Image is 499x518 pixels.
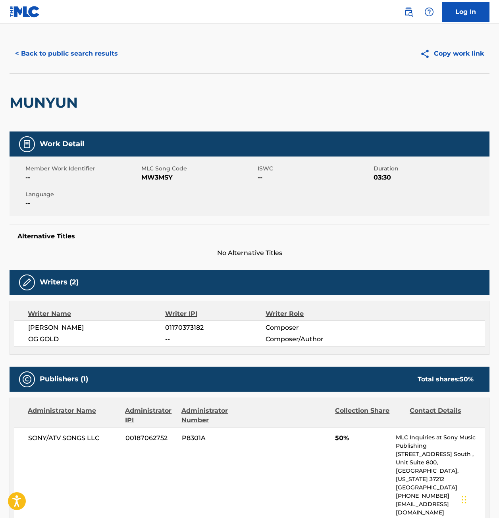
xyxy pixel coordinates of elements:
span: -- [25,173,139,182]
img: help [424,7,434,17]
span: Language [25,190,139,199]
span: ISWC [258,164,372,173]
div: Writer IPI [165,309,266,319]
h2: MUNYUN [10,94,82,112]
a: Public Search [401,4,416,20]
div: Administrator IPI [125,406,175,425]
p: [GEOGRAPHIC_DATA] [396,483,485,492]
span: 00187062752 [125,433,176,443]
span: 50% [335,433,390,443]
div: Total shares: [418,375,474,384]
span: -- [258,173,372,182]
span: MLC Song Code [141,164,255,173]
iframe: Chat Widget [459,480,499,518]
span: SONY/ATV SONGS LLC [28,433,119,443]
span: P8301A [182,433,250,443]
p: [PHONE_NUMBER] [396,492,485,500]
img: Copy work link [420,49,434,59]
span: MW3MSY [141,173,255,182]
div: Drag [462,488,466,512]
div: Writer Name [28,309,165,319]
a: Log In [442,2,489,22]
h5: Publishers (1) [40,375,88,384]
img: MLC Logo [10,6,40,17]
p: [STREET_ADDRESS] South , Unit Suite 800, [396,450,485,467]
div: Collection Share [335,406,404,425]
span: 03:30 [374,173,487,182]
span: [PERSON_NAME] [28,323,165,332]
span: 50 % [460,375,474,383]
span: Duration [374,164,487,173]
h5: Work Detail [40,139,84,149]
span: No Alternative Titles [10,248,489,258]
p: MLC Inquiries at Sony Music Publishing [396,433,485,450]
h5: Writers (2) [40,278,79,287]
img: Writers [22,278,32,287]
div: Administrator Name [28,406,119,425]
h5: Alternative Titles [17,232,482,240]
p: [GEOGRAPHIC_DATA], [US_STATE] 37212 [396,467,485,483]
img: Work Detail [22,139,32,149]
span: Composer [266,323,357,332]
span: OG GOLD [28,334,165,344]
img: Publishers [22,375,32,384]
button: Copy work link [414,44,489,64]
span: 01170373182 [165,323,266,332]
div: Administrator Number [181,406,250,425]
div: Contact Details [410,406,478,425]
div: Help [421,4,437,20]
span: -- [25,199,139,208]
button: < Back to public search results [10,44,123,64]
div: Writer Role [266,309,357,319]
p: [EMAIL_ADDRESS][DOMAIN_NAME] [396,500,485,517]
span: Composer/Author [266,334,357,344]
span: Member Work Identifier [25,164,139,173]
img: search [404,7,413,17]
span: -- [165,334,266,344]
